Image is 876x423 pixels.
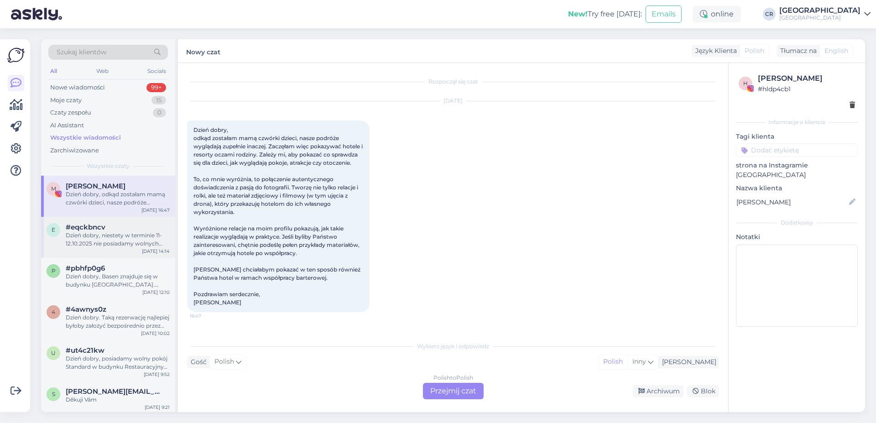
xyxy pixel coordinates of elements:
p: Tagi klienta [736,132,858,141]
input: Dodaj nazwę [736,197,847,207]
img: Askly Logo [7,47,25,64]
span: #eqckbncv [66,223,105,231]
p: Notatki [736,232,858,242]
div: [GEOGRAPHIC_DATA] [779,14,860,21]
div: CR [763,8,776,21]
div: [DATE] 10:02 [141,330,170,337]
p: [GEOGRAPHIC_DATA] [736,170,858,180]
div: Nowe wiadomości [50,83,105,92]
div: Try free [DATE]: [568,9,642,20]
div: Czaty zespołu [50,108,91,117]
div: Wszystkie wiadomości [50,133,121,142]
div: Rozpoczął się czat [187,78,719,86]
div: Tłumacz na [777,46,817,56]
span: #ut4c21kw [66,346,104,355]
span: Szukaj klientów [57,47,106,57]
label: Nowy czat [186,45,220,57]
div: Polish [599,355,627,369]
div: [GEOGRAPHIC_DATA] [779,7,860,14]
span: p [52,267,56,274]
span: e [52,226,55,233]
div: Dzień dobry, niestety w terminie 11-12.10.2025 nie posiadamy wolnych pokoi. [66,231,170,248]
div: Dzień dobry, odkąd zostałam mamą czwórki dzieci, nasze podróże wyglądają zupełnie inaczej. Zaczęł... [66,190,170,207]
div: [DATE] [187,97,719,105]
div: Wybierz język i odpowiedz [187,342,719,350]
span: #4awnys0z [66,305,106,313]
span: Polish [214,357,234,367]
div: [DATE] 9:52 [144,371,170,378]
div: Děkuji Vám [66,396,170,404]
div: 15 [151,96,166,105]
input: Dodać etykietę [736,143,858,157]
b: New! [568,10,588,18]
p: Nazwa klienta [736,183,858,193]
span: u [51,350,56,356]
span: Dzień dobry, odkąd zostałam mamą czwórki dzieci, nasze podróże wyglądają zupełnie inaczej. Zaczęł... [193,126,364,306]
div: Blok [687,385,719,397]
p: strona na Instagramie [736,161,858,170]
div: 0 [153,108,166,117]
span: #pbhfp0g6 [66,264,105,272]
div: Socials [146,65,168,77]
span: Polish [745,46,764,56]
div: [DATE] 14:14 [142,248,170,255]
div: 99+ [146,83,166,92]
span: Inny [632,357,646,366]
div: [DATE] 9:21 [145,404,170,411]
div: Język Klienta [692,46,737,56]
span: 4 [52,308,55,315]
span: 16:47 [190,313,224,319]
div: Dodatkowy [736,219,858,227]
div: Gość [187,357,207,367]
div: [PERSON_NAME] [658,357,716,367]
div: Dzień dobry. Taką rezerwację najlepiej byłoby założyć bezpośrednio przez Nas, telefonicznie lub m... [66,313,170,330]
div: Informacje o kliencie [736,118,858,126]
span: s [52,391,55,397]
span: Wszystkie czaty [87,162,130,170]
div: Przejmij czat [423,383,484,399]
span: M [51,185,56,192]
a: [GEOGRAPHIC_DATA][GEOGRAPHIC_DATA] [779,7,871,21]
span: slanina.coufalova@seznam.cz [66,387,161,396]
span: English [824,46,848,56]
div: online [693,6,741,22]
div: # hldp4cb1 [758,84,855,94]
div: Archiwum [633,385,683,397]
button: Emails [646,5,682,23]
div: Dzień dobry, Basen znajduje się w budynku [GEOGRAPHIC_DATA]. Śniadania odbywają się w budynku [GE... [66,272,170,289]
div: Polish to Polish [433,374,473,382]
div: [DATE] 16:47 [141,207,170,214]
div: [PERSON_NAME] [758,73,855,84]
div: AI Assistant [50,121,84,130]
div: Dzień dobry, posiadamy wolny pokój Standard w budynku Restauracyjnym w tym terminie. Pobyt ze śni... [66,355,170,371]
span: h [743,80,748,87]
span: Monika Kowalewska [66,182,125,190]
div: Zarchiwizowane [50,146,99,155]
div: Web [94,65,110,77]
div: All [48,65,59,77]
div: [DATE] 12:10 [142,289,170,296]
div: Moje czaty [50,96,82,105]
